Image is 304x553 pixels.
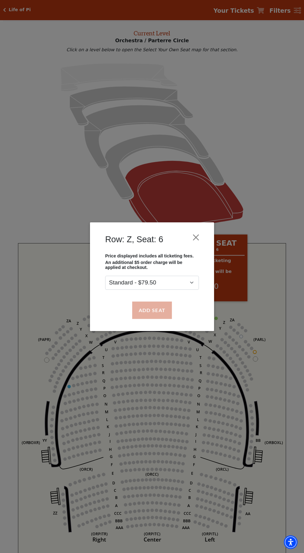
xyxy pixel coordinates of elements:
[132,301,172,319] button: Add Seat
[284,535,297,549] div: Accessibility Menu
[105,234,163,245] h4: Row: Z, Seat: 6
[190,231,202,243] button: Close
[105,260,199,270] p: An additional $5 order charge will be applied at checkout.
[105,253,199,258] p: Price displayed includes all ticketing fees.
